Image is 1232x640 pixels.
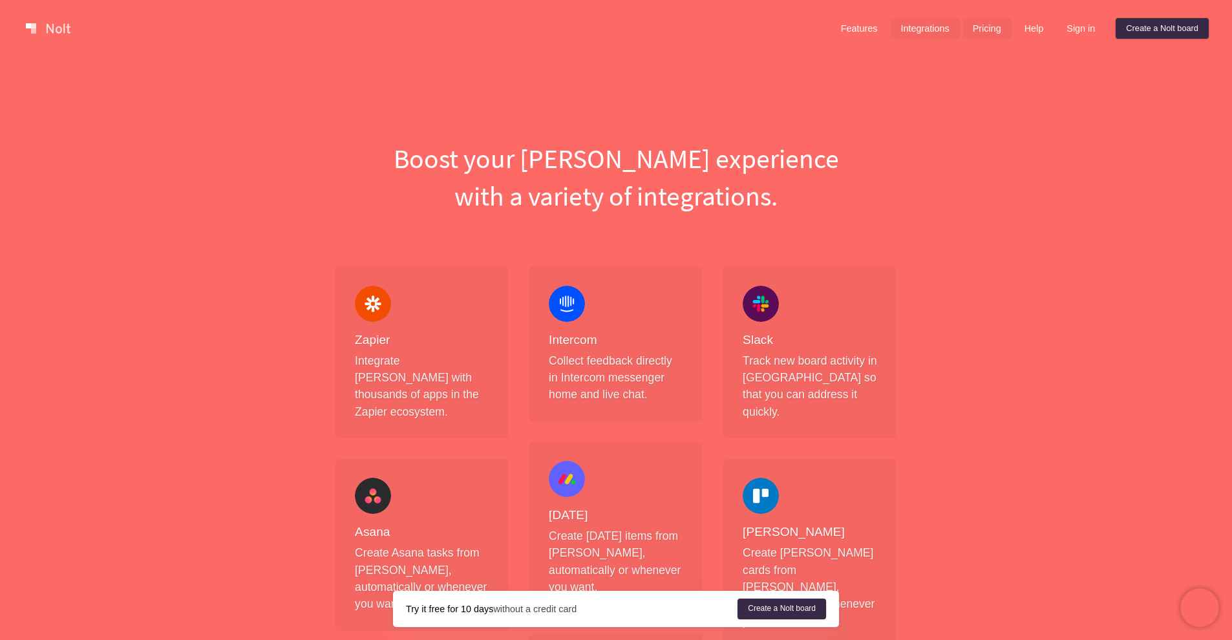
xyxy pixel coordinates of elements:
a: Create a Nolt board [738,599,826,619]
p: Collect feedback directly in Intercom messenger home and live chat. [549,352,683,403]
h4: Intercom [549,332,683,348]
a: Help [1014,18,1054,39]
h4: [PERSON_NAME] [743,524,877,540]
a: Sign in [1056,18,1105,39]
p: Integrate [PERSON_NAME] with thousands of apps in the Zapier ecosystem. [355,352,489,421]
h1: Boost your [PERSON_NAME] experience with a variety of integrations. [325,140,907,215]
p: Create Asana tasks from [PERSON_NAME], automatically or whenever you want. [355,544,489,613]
p: Track new board activity in [GEOGRAPHIC_DATA] so that you can address it quickly. [743,352,877,421]
a: Integrations [890,18,959,39]
strong: Try it free for 10 days [406,604,493,614]
p: Create [PERSON_NAME] cards from [PERSON_NAME], automatically or whenever you want. [743,544,877,630]
a: Pricing [962,18,1012,39]
h4: Zapier [355,332,489,348]
a: Create a Nolt board [1116,18,1209,39]
p: Create [DATE] items from [PERSON_NAME], automatically or whenever you want. [549,528,683,596]
iframe: Chatra live chat [1180,588,1219,627]
a: Features [831,18,888,39]
h4: Asana [355,524,489,540]
h4: Slack [743,332,877,348]
div: without a credit card [406,603,738,615]
h4: [DATE] [549,507,683,524]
